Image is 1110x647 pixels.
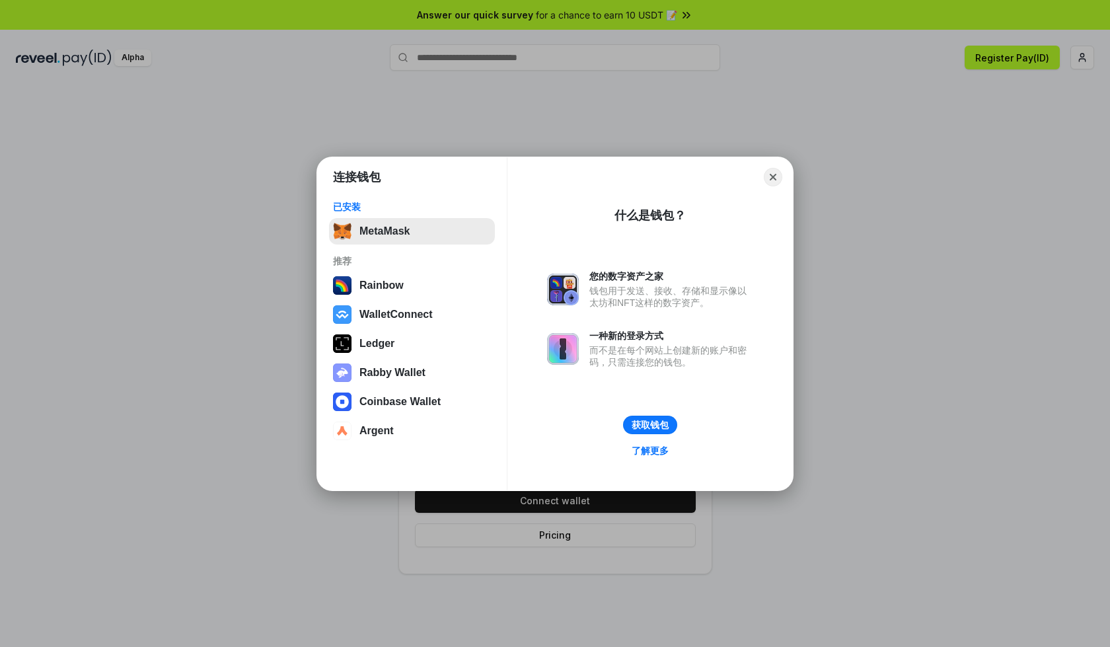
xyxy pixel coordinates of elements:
[333,222,351,241] img: svg+xml,%3Csvg%20fill%3D%22none%22%20height%3D%2233%22%20viewBox%3D%220%200%2035%2033%22%20width%...
[589,330,753,342] div: 一种新的登录方式
[589,285,753,309] div: 钱包用于发送、接收、存储和显示像以太坊和NFT这样的数字资产。
[359,280,404,291] div: Rainbow
[359,309,433,321] div: WalletConnect
[329,330,495,357] button: Ledger
[547,274,579,305] img: svg+xml,%3Csvg%20xmlns%3D%22http%3A%2F%2Fwww.w3.org%2F2000%2Fsvg%22%20fill%3D%22none%22%20viewBox...
[359,225,410,237] div: MetaMask
[614,208,686,223] div: 什么是钱包？
[589,270,753,282] div: 您的数字资产之家
[329,418,495,444] button: Argent
[333,334,351,353] img: svg+xml,%3Csvg%20xmlns%3D%22http%3A%2F%2Fwww.w3.org%2F2000%2Fsvg%22%20width%3D%2228%22%20height%3...
[333,363,351,382] img: svg+xml,%3Csvg%20xmlns%3D%22http%3A%2F%2Fwww.w3.org%2F2000%2Fsvg%22%20fill%3D%22none%22%20viewBox...
[547,333,579,365] img: svg+xml,%3Csvg%20xmlns%3D%22http%3A%2F%2Fwww.w3.org%2F2000%2Fsvg%22%20fill%3D%22none%22%20viewBox...
[333,201,491,213] div: 已安装
[333,255,491,267] div: 推荐
[333,422,351,440] img: svg+xml,%3Csvg%20width%3D%2228%22%20height%3D%2228%22%20viewBox%3D%220%200%2028%2028%22%20fill%3D...
[589,344,753,368] div: 而不是在每个网站上创建新的账户和密码，只需连接您的钱包。
[632,419,669,431] div: 获取钱包
[623,416,677,434] button: 获取钱包
[329,272,495,299] button: Rainbow
[359,425,394,437] div: Argent
[329,389,495,415] button: Coinbase Wallet
[359,367,425,379] div: Rabby Wallet
[764,168,782,186] button: Close
[333,276,351,295] img: svg+xml,%3Csvg%20width%3D%22120%22%20height%3D%22120%22%20viewBox%3D%220%200%20120%20120%22%20fil...
[329,360,495,386] button: Rabby Wallet
[329,218,495,245] button: MetaMask
[333,169,381,185] h1: 连接钱包
[333,393,351,411] img: svg+xml,%3Csvg%20width%3D%2228%22%20height%3D%2228%22%20viewBox%3D%220%200%2028%2028%22%20fill%3D...
[624,442,677,459] a: 了解更多
[359,396,441,408] div: Coinbase Wallet
[359,338,394,350] div: Ledger
[632,445,669,457] div: 了解更多
[333,305,351,324] img: svg+xml,%3Csvg%20width%3D%2228%22%20height%3D%2228%22%20viewBox%3D%220%200%2028%2028%22%20fill%3D...
[329,301,495,328] button: WalletConnect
